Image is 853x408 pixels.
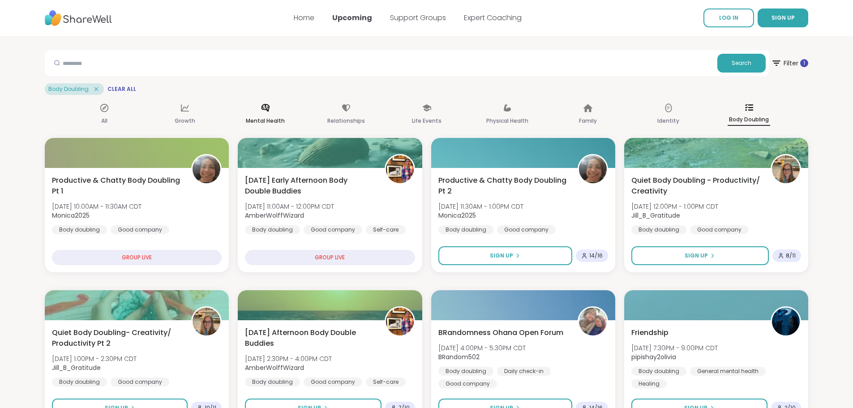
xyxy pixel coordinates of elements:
[631,352,676,361] b: pipishay2olivia
[690,367,766,376] div: General mental health
[52,250,222,265] div: GROUP LIVE
[245,202,334,211] span: [DATE] 11:00AM - 12:00PM CDT
[803,60,805,67] span: 1
[631,327,669,338] span: Friendship
[245,225,300,234] div: Body doubling
[366,225,406,234] div: Self-care
[657,116,679,126] p: Identity
[728,114,770,126] p: Body Doubling
[438,175,568,197] span: Productive & Chatty Body Doubling Pt 2
[193,308,220,335] img: Jill_B_Gratitude
[497,367,551,376] div: Daily check-in
[107,86,136,93] span: Clear All
[245,327,374,349] span: [DATE] Afternoon Body Double Buddies
[245,354,332,363] span: [DATE] 2:30PM - 4:00PM CDT
[438,367,493,376] div: Body doubling
[438,211,476,220] b: Monica2025
[772,155,800,183] img: Jill_B_Gratitude
[438,225,493,234] div: Body doubling
[438,379,497,388] div: Good company
[52,225,107,234] div: Body doubling
[294,13,314,23] a: Home
[732,59,751,67] span: Search
[786,252,796,259] span: 8 / 11
[412,116,442,126] p: Life Events
[497,225,556,234] div: Good company
[52,378,107,387] div: Body doubling
[246,116,285,126] p: Mental Health
[327,116,365,126] p: Relationships
[717,54,766,73] button: Search
[772,308,800,335] img: pipishay2olivia
[438,202,523,211] span: [DATE] 11:30AM - 1:00PM CDT
[631,344,718,352] span: [DATE] 7:30PM - 9:00PM CDT
[438,327,563,338] span: BRandomness Ohana Open Forum
[486,116,528,126] p: Physical Health
[245,175,374,197] span: [DATE] Early Afternoon Body Double Buddies
[101,116,107,126] p: All
[464,13,522,23] a: Expert Coaching
[685,252,708,260] span: Sign Up
[631,225,686,234] div: Body doubling
[193,155,220,183] img: Monica2025
[52,354,137,363] span: [DATE] 1:00PM - 2:30PM CDT
[52,363,101,372] b: Jill_B_Gratitude
[490,252,513,260] span: Sign Up
[52,327,181,349] span: Quiet Body Doubling- Creativity/ Productivity Pt 2
[438,344,526,352] span: [DATE] 4:00PM - 5:30PM CDT
[579,155,607,183] img: Monica2025
[579,116,597,126] p: Family
[438,352,480,361] b: BRandom502
[175,116,195,126] p: Growth
[304,378,362,387] div: Good company
[332,13,372,23] a: Upcoming
[52,202,141,211] span: [DATE] 10:00AM - 11:30AM CDT
[386,308,414,335] img: AmberWolffWizard
[111,378,169,387] div: Good company
[52,175,181,197] span: Productive & Chatty Body Doubling Pt 1
[245,211,304,220] b: AmberWolffWizard
[304,225,362,234] div: Good company
[631,246,769,265] button: Sign Up
[245,378,300,387] div: Body doubling
[45,6,112,30] img: ShareWell Nav Logo
[772,14,795,21] span: SIGN UP
[631,367,686,376] div: Body doubling
[758,9,808,27] button: SIGN UP
[579,308,607,335] img: BRandom502
[52,211,90,220] b: Monica2025
[438,246,572,265] button: Sign Up
[386,155,414,183] img: AmberWolffWizard
[245,363,304,372] b: AmberWolffWizard
[690,225,749,234] div: Good company
[719,14,738,21] span: LOG IN
[390,13,446,23] a: Support Groups
[631,202,718,211] span: [DATE] 12:00PM - 1:00PM CDT
[771,52,808,74] span: Filter
[48,86,89,93] span: Body Doubling
[366,378,406,387] div: Self-care
[245,250,415,265] div: GROUP LIVE
[631,211,680,220] b: Jill_B_Gratitude
[703,9,754,27] a: LOG IN
[589,252,603,259] span: 14 / 16
[631,379,667,388] div: Healing
[771,50,808,76] button: Filter 1
[631,175,761,197] span: Quiet Body Doubling - Productivity/ Creativity
[111,225,169,234] div: Good company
